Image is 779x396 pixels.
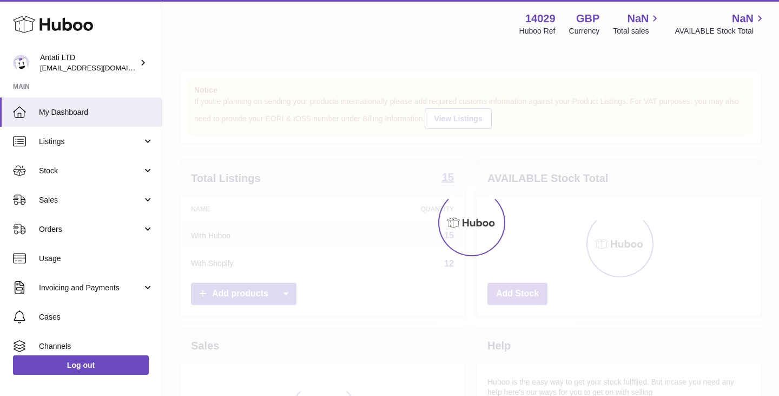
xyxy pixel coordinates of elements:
div: Currency [569,26,600,36]
span: Listings [39,137,142,147]
div: Antati LTD [40,53,137,73]
span: Orders [39,224,142,235]
span: My Dashboard [39,107,154,118]
strong: GBP [576,11,599,26]
span: Stock [39,166,142,176]
a: NaN AVAILABLE Stock Total [675,11,766,36]
span: [EMAIL_ADDRESS][DOMAIN_NAME] [40,63,159,72]
span: Cases [39,312,154,322]
span: NaN [732,11,754,26]
span: Channels [39,341,154,352]
strong: 14029 [525,11,556,26]
span: Usage [39,254,154,264]
div: Huboo Ref [519,26,556,36]
a: NaN Total sales [613,11,661,36]
span: Invoicing and Payments [39,283,142,293]
span: NaN [627,11,649,26]
a: Log out [13,355,149,375]
span: Total sales [613,26,661,36]
img: toufic@antatiskin.com [13,55,29,71]
span: Sales [39,195,142,205]
span: AVAILABLE Stock Total [675,26,766,36]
